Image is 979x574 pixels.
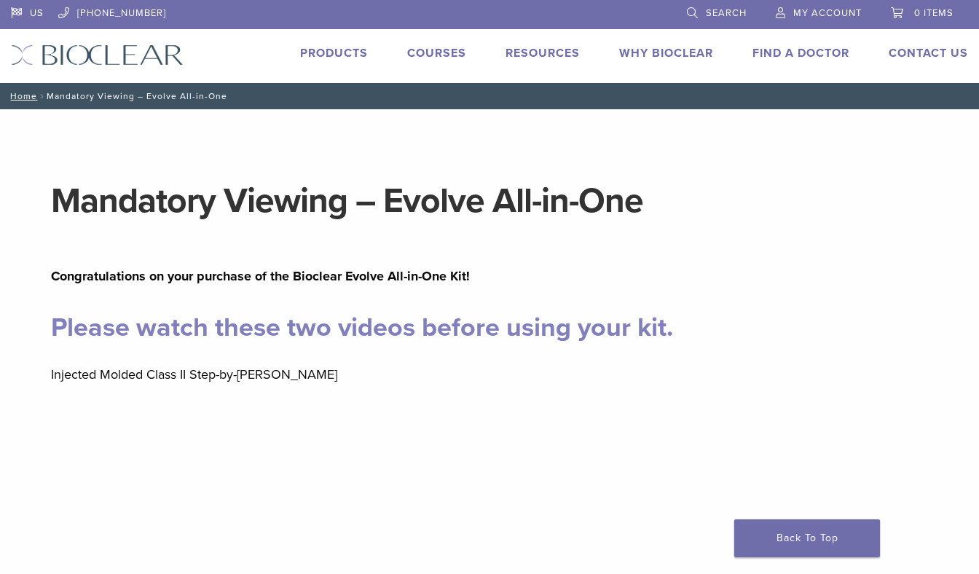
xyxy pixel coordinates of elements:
[619,46,713,60] a: Why Bioclear
[11,44,184,66] img: Bioclear
[6,91,37,101] a: Home
[752,46,849,60] a: Find A Doctor
[506,46,580,60] a: Resources
[793,7,862,19] span: My Account
[51,184,929,219] h1: Mandatory Viewing – Evolve All-in-One
[407,46,466,60] a: Courses
[51,268,470,284] strong: Congratulations on your purchase of the Bioclear Evolve All-in-One Kit!
[734,519,880,557] a: Back To Top
[37,93,47,100] span: /
[51,363,929,385] p: Injected Molded Class II Step-by-[PERSON_NAME]
[706,7,747,19] span: Search
[300,46,368,60] a: Products
[914,7,954,19] span: 0 items
[889,46,968,60] a: Contact Us
[51,312,673,343] mark: Please watch these two videos before using your kit.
